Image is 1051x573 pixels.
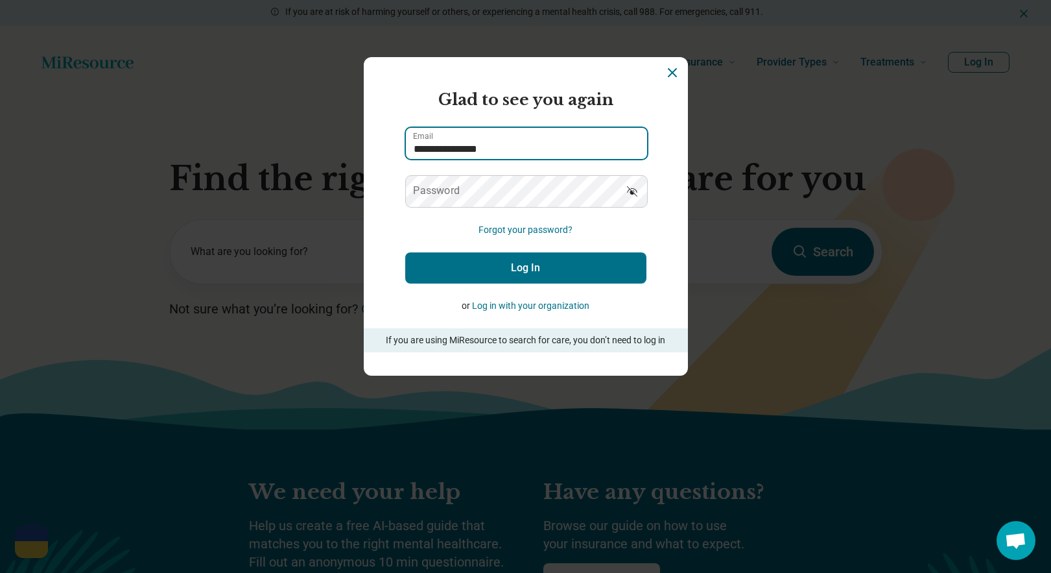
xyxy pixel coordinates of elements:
button: Forgot your password? [478,223,573,237]
button: Dismiss [665,65,680,80]
h2: Glad to see you again [405,88,646,112]
section: Login Dialog [364,57,688,376]
button: Show password [618,175,646,206]
button: Log in with your organization [472,299,589,313]
p: If you are using MiResource to search for care, you don’t need to log in [382,334,670,347]
button: Log In [405,252,646,284]
label: Password [413,186,460,196]
p: or [405,299,646,313]
label: Email [413,132,433,140]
